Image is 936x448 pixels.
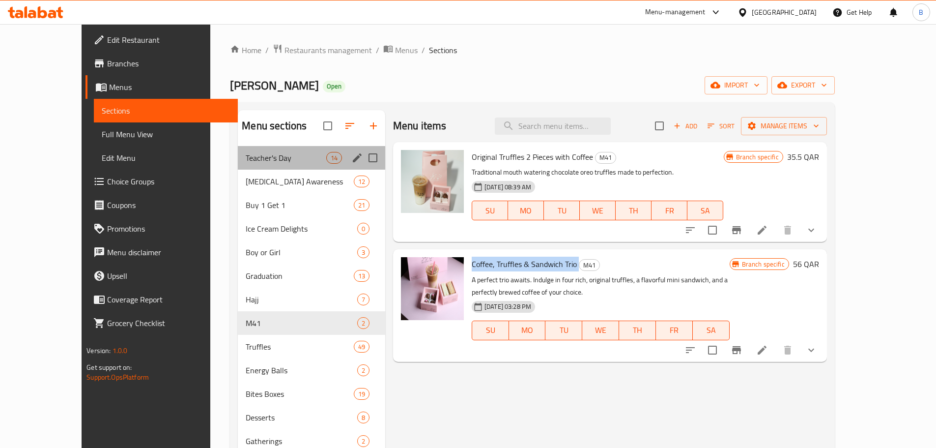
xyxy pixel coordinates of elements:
[326,152,342,164] div: items
[358,413,369,422] span: 8
[357,412,369,423] div: items
[691,204,719,218] span: SA
[358,437,369,446] span: 2
[393,119,447,133] h2: Menu items
[545,321,582,340] button: TU
[429,44,457,56] span: Sections
[472,257,577,271] span: Coffee, Truffles & Sandwich Trio
[246,364,357,376] div: Energy Balls
[246,176,353,187] span: [MEDICAL_DATA] Awareness
[749,120,819,132] span: Manage items
[619,321,656,340] button: TH
[323,81,345,92] div: Open
[776,218,799,242] button: delete
[107,246,230,258] span: Menu disclaimer
[481,182,535,192] span: [DATE] 08:39 AM
[793,257,819,271] h6: 56 QAR
[107,176,230,187] span: Choice Groups
[94,146,238,170] a: Edit Menu
[476,323,505,337] span: SU
[238,382,385,406] div: Bites Boxes19
[401,150,464,213] img: Original Truffles 2 Pieces with Coffee
[246,317,357,329] span: M41
[712,79,760,91] span: import
[805,344,817,356] svg: Show Choices
[85,28,238,52] a: Edit Restaurant
[401,257,464,320] img: Coffee, Truffles & Sandwich Trio
[246,270,353,282] span: Graduation
[395,44,418,56] span: Menus
[246,412,357,423] span: Desserts
[102,152,230,164] span: Edit Menu
[702,220,723,240] span: Select to update
[107,58,230,69] span: Branches
[107,199,230,211] span: Coupons
[779,79,827,91] span: export
[357,246,369,258] div: items
[246,294,357,305] div: Hajj
[354,271,369,281] span: 13
[242,119,307,133] h2: Menu sections
[354,270,369,282] div: items
[582,321,619,340] button: WE
[623,323,652,337] span: TH
[86,344,111,357] span: Version:
[701,119,741,134] span: Sort items
[238,288,385,311] div: Hajj7
[85,75,238,99] a: Menus
[595,152,616,164] div: M41
[481,302,535,311] span: [DATE] 03:28 PM
[509,321,546,340] button: MO
[357,294,369,305] div: items
[246,246,357,258] span: Boy or Girl
[357,435,369,447] div: items
[687,201,723,220] button: SA
[513,323,542,337] span: MO
[645,6,706,18] div: Menu-management
[238,335,385,358] div: Truffles49
[358,248,369,257] span: 3
[495,118,611,135] input: search
[246,341,353,353] span: Truffles
[472,166,724,179] p: Traditional mouth watering chocolate oreo truffles made to perfection.
[354,201,369,210] span: 21
[354,177,369,186] span: 12
[246,223,357,235] div: Ice Cream Delights
[273,44,372,57] a: Restaurants management
[246,435,357,447] div: Gatherings
[102,128,230,140] span: Full Menu View
[544,201,580,220] button: TU
[708,120,735,132] span: Sort
[113,344,128,357] span: 1.0.0
[670,119,701,134] span: Add item
[230,74,319,96] span: [PERSON_NAME]
[350,150,365,165] button: edit
[472,274,730,299] p: A perfect trio awaits. Indulge in four rich, original truffles, a flavorful mini sandwich, and a ...
[102,105,230,117] span: Sections
[107,223,230,235] span: Promotions
[725,338,748,362] button: Branch-specific-item
[586,323,615,337] span: WE
[246,199,353,211] div: Buy 1 Get 1
[358,319,369,328] span: 2
[476,204,504,218] span: SU
[512,204,540,218] span: MO
[472,321,509,340] button: SU
[580,201,616,220] button: WE
[362,114,385,138] button: Add section
[85,217,238,240] a: Promotions
[107,270,230,282] span: Upsell
[230,44,261,56] a: Home
[354,341,369,353] div: items
[579,260,599,271] span: M41
[338,114,362,138] span: Sort sections
[317,116,338,136] span: Select all sections
[705,119,737,134] button: Sort
[246,176,353,187] div: Breast Cancer Awareness
[649,116,670,136] span: Select section
[548,204,576,218] span: TU
[725,218,748,242] button: Branch-specific-item
[85,170,238,193] a: Choice Groups
[693,321,730,340] button: SA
